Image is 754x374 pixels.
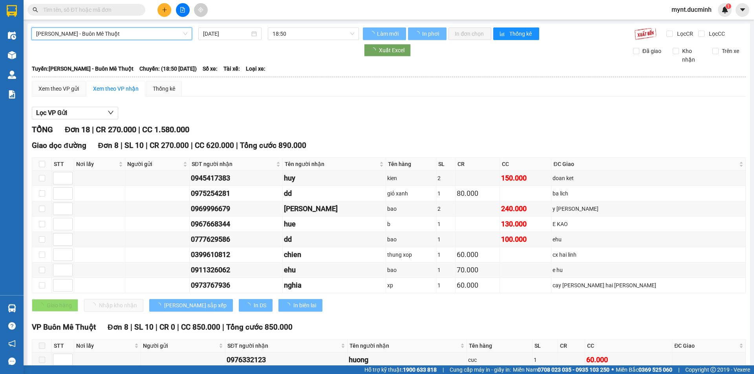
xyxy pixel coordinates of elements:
[553,266,744,274] div: e hu
[162,7,167,13] span: plus
[32,141,86,150] span: Giao dọc đường
[348,352,467,368] td: huong
[283,186,386,201] td: dd
[284,173,384,184] div: huy
[364,365,437,374] span: Hỗ trợ kỹ thuật:
[36,108,67,118] span: Lọc VP Gửi
[386,158,436,171] th: Tên hàng
[739,6,746,13] span: caret-down
[553,220,744,228] div: E KAO
[203,64,218,73] span: Số xe:
[349,354,465,365] div: huong
[76,341,133,350] span: Nơi lấy
[156,323,157,332] span: |
[639,367,672,373] strong: 0369 525 060
[679,47,706,64] span: Kho nhận
[283,201,386,217] td: tuan y wang
[285,160,378,168] span: Tên người nhận
[726,4,731,9] sup: 1
[284,188,384,199] div: dd
[500,158,551,171] th: CC
[84,299,143,312] button: Nhập kho nhận
[387,204,435,213] div: bao
[156,303,164,308] span: loading
[142,125,189,134] span: CC 1.580.000
[8,71,16,79] img: warehouse-icon
[36,28,187,40] span: Hồ Chí Minh - Buôn Mê Thuột
[32,299,78,312] button: Giao hàng
[616,365,672,374] span: Miền Bắc
[190,263,283,278] td: 0911326062
[8,304,16,312] img: warehouse-icon
[450,365,511,374] span: Cung cấp máy in - giấy in:
[284,203,384,214] div: [PERSON_NAME]
[501,219,550,230] div: 130.000
[245,303,254,308] span: loading
[284,249,384,260] div: chien
[736,3,749,17] button: caret-down
[377,29,400,38] span: Làm mới
[190,186,283,201] td: 0975254281
[457,265,498,275] div: 70.000
[38,84,79,93] div: Xem theo VP gửi
[108,109,114,116] span: down
[284,280,384,291] div: nghia
[278,299,322,312] button: In biên lai
[227,341,339,350] span: SĐT người nhận
[149,299,233,312] button: [PERSON_NAME] sắp xếp
[414,31,421,36] span: loading
[52,158,74,171] th: STT
[190,278,283,293] td: 0973767936
[8,31,16,40] img: warehouse-icon
[387,220,435,228] div: b
[190,247,283,263] td: 0399610812
[553,189,744,198] div: ba lich
[553,250,744,259] div: cx hai linh
[437,266,454,274] div: 1
[191,265,281,275] div: 0911326062
[194,3,208,17] button: aim
[153,84,175,93] div: Thống kê
[293,301,316,310] span: In biên lai
[553,174,744,182] div: doan ket
[501,173,550,184] div: 150.000
[513,365,609,374] span: Miền Nam
[52,339,74,352] th: STT
[387,266,435,274] div: bao
[191,173,281,184] div: 0945417383
[240,141,306,150] span: Tổng cước 890.000
[176,3,190,17] button: file-add
[639,47,664,55] span: Đã giao
[203,29,250,38] input: 14/09/2025
[283,263,386,278] td: ehu
[586,354,671,365] div: 60.000
[8,340,16,347] span: notification
[408,27,447,40] button: In phơi
[143,341,217,350] span: Người gửi
[500,31,506,37] span: bar-chart
[285,303,293,308] span: loading
[422,29,440,38] span: In phơi
[93,84,139,93] div: Xem theo VP nhận
[96,125,136,134] span: CR 270.000
[387,250,435,259] div: thung xop
[283,217,386,232] td: hue
[157,3,171,17] button: plus
[225,352,348,368] td: 0976332123
[150,141,189,150] span: CR 270.000
[191,188,281,199] div: 0975254281
[437,204,454,213] div: 2
[379,46,404,55] span: Xuất Excel
[283,247,386,263] td: chien
[138,125,140,134] span: |
[553,160,738,168] span: ĐC Giao
[706,29,726,38] span: Lọc CC
[222,323,224,332] span: |
[533,339,558,352] th: SL
[43,5,136,14] input: Tìm tên, số ĐT hoặc mã đơn
[273,28,354,40] span: 18:50
[665,5,718,15] span: mynt.ducminh
[585,339,672,352] th: CC
[108,323,128,332] span: Đơn 8
[456,158,500,171] th: CR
